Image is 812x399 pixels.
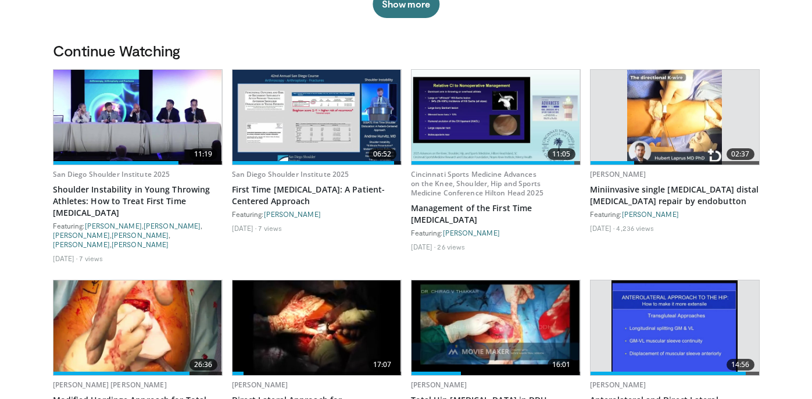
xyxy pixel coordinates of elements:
[53,240,110,248] a: [PERSON_NAME]
[590,169,646,179] a: [PERSON_NAME]
[232,70,401,165] img: b6066b0e-d30b-4e45-b273-17a8f4ae7018.620x360_q85_upscale.jpg
[232,169,349,179] a: San Diego Shoulder Institute 2025
[232,184,402,207] a: First Time [MEDICAL_DATA]: A Patient-Centered Approach
[53,254,78,263] li: [DATE]
[437,242,465,251] li: 26 views
[411,228,581,237] div: Featuring:
[622,210,679,218] a: [PERSON_NAME]
[443,229,500,237] a: [PERSON_NAME]
[53,41,760,60] h3: Continue Watching
[232,209,402,219] div: Featuring:
[112,231,169,239] a: [PERSON_NAME]
[232,70,401,165] a: 06:52
[411,242,436,251] li: [DATE]
[412,70,580,165] a: 11:05
[79,254,103,263] li: 7 views
[232,280,401,375] img: 701fee2b-82f5-4b42-8d1d-10b67bdf6172.620x360_q85_upscale.jpg
[548,359,575,370] span: 16:01
[412,280,580,375] img: 1f0443d6-9453-4781-9d76-5e11b258b138.620x360_q85_upscale.jpg
[616,223,654,233] li: 4,236 views
[590,184,760,207] a: Miniinvasive single [MEDICAL_DATA] distal [MEDICAL_DATA] repair by endobutton
[590,380,646,390] a: [PERSON_NAME]
[85,222,142,230] a: [PERSON_NAME]
[411,169,543,198] a: Cincinnati Sports Medicine Advances on the Knee, Shoulder, Hip and Sports Medicine Conference Hil...
[53,221,223,249] div: Featuring: , , , , ,
[53,184,223,219] a: Shoulder Instability in Young Throwing Athletes: How to Treat First Time [MEDICAL_DATA]
[611,280,738,375] img: 297905_0000_1.png.620x360_q85_upscale.jpg
[412,70,580,165] img: 0c517d21-07e4-4df5-b3d2-57d974982cbf.620x360_q85_upscale.jpg
[591,70,759,165] a: 02:37
[189,148,217,160] span: 11:19
[727,359,754,370] span: 14:56
[258,223,282,233] li: 7 views
[112,240,169,248] a: [PERSON_NAME]
[53,70,222,165] a: 11:19
[369,148,396,160] span: 06:52
[411,202,581,226] a: Management of the First Time [MEDICAL_DATA]
[727,148,754,160] span: 02:37
[412,280,580,375] a: 16:01
[53,380,167,390] a: [PERSON_NAME] [PERSON_NAME]
[232,223,257,233] li: [DATE]
[264,210,321,218] a: [PERSON_NAME]
[189,359,217,370] span: 26:36
[548,148,575,160] span: 11:05
[53,280,222,375] a: 26:36
[591,280,759,375] a: 14:56
[590,209,760,219] div: Featuring:
[53,280,222,375] img: e4f4e4a0-26bd-4e35-9fbb-bdfac94fc0d8.620x360_q85_upscale.jpg
[53,169,170,179] a: San Diego Shoulder Institute 2025
[232,380,288,390] a: [PERSON_NAME]
[53,231,110,239] a: [PERSON_NAME]
[53,70,222,165] img: 51fa72f2-ec25-45c4-9e8e-b591c9cdd494.620x360_q85_upscale.jpg
[232,280,401,375] a: 17:07
[411,380,467,390] a: [PERSON_NAME]
[144,222,201,230] a: [PERSON_NAME]
[627,70,722,165] img: 7fe896c8-c4a5-458f-ae28-42d0bf18161a.620x360_q85_upscale.jpg
[369,359,396,370] span: 17:07
[590,223,615,233] li: [DATE]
